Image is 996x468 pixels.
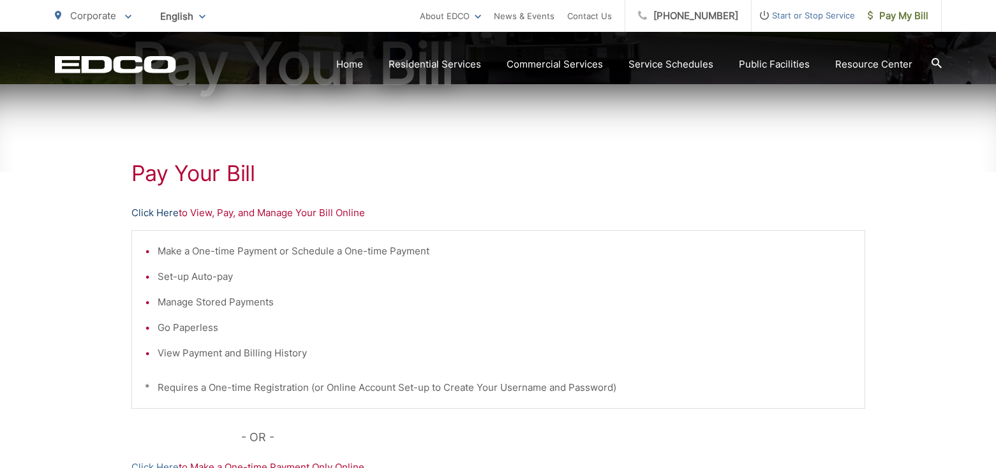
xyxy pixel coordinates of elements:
[739,57,810,72] a: Public Facilities
[868,8,928,24] span: Pay My Bill
[145,380,852,395] p: * Requires a One-time Registration (or Online Account Set-up to Create Your Username and Password)
[628,57,713,72] a: Service Schedules
[131,205,179,221] a: Click Here
[494,8,554,24] a: News & Events
[158,244,852,259] li: Make a One-time Payment or Schedule a One-time Payment
[131,161,865,186] h1: Pay Your Bill
[158,346,852,361] li: View Payment and Billing History
[131,205,865,221] p: to View, Pay, and Manage Your Bill Online
[158,269,852,284] li: Set-up Auto-pay
[158,295,852,310] li: Manage Stored Payments
[151,5,215,27] span: English
[336,57,363,72] a: Home
[389,57,481,72] a: Residential Services
[835,57,912,72] a: Resource Center
[567,8,612,24] a: Contact Us
[55,55,176,73] a: EDCD logo. Return to the homepage.
[70,10,116,22] span: Corporate
[241,428,865,447] p: - OR -
[158,320,852,335] li: Go Paperless
[420,8,481,24] a: About EDCO
[507,57,603,72] a: Commercial Services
